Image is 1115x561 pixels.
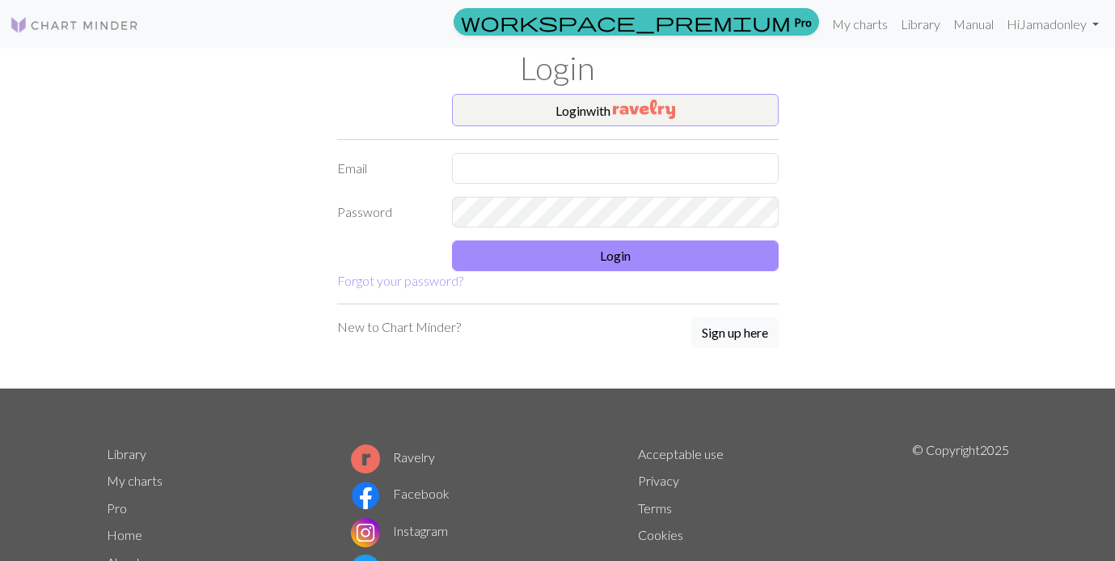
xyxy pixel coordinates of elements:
[638,446,724,461] a: Acceptable use
[638,527,683,542] a: Cookies
[1000,8,1105,40] a: HiJamadonley
[613,100,675,119] img: Ravelry
[638,473,679,488] a: Privacy
[337,273,463,288] a: Forgot your password?
[461,11,791,33] span: workspace_premium
[351,518,380,547] img: Instagram logo
[452,240,779,271] button: Login
[826,8,894,40] a: My charts
[691,317,779,350] a: Sign up here
[691,317,779,348] button: Sign up here
[947,8,1000,40] a: Manual
[337,317,461,337] p: New to Chart Minder?
[107,527,142,542] a: Home
[351,481,380,510] img: Facebook logo
[351,449,435,465] a: Ravelry
[97,49,1019,87] h1: Login
[107,473,163,488] a: My charts
[10,15,139,35] img: Logo
[107,500,127,516] a: Pro
[351,444,380,474] img: Ravelry logo
[107,446,146,461] a: Library
[351,486,450,501] a: Facebook
[452,94,779,126] button: Loginwith
[327,153,443,184] label: Email
[327,197,443,227] label: Password
[894,8,947,40] a: Library
[351,523,448,538] a: Instagram
[454,8,819,36] a: Pro
[638,500,672,516] a: Terms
